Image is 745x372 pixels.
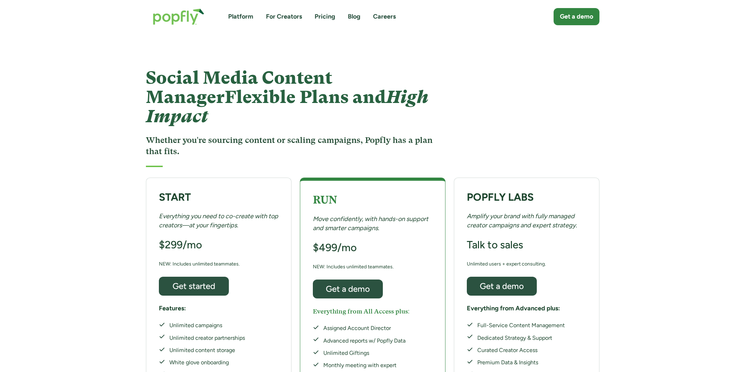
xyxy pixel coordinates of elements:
[169,333,245,342] div: Unlimited creator partnerships
[228,12,253,21] a: Platform
[467,212,577,229] em: Amplify your brand with fully managed creator campaigns and expert strategy.
[467,277,537,296] a: Get a demo
[266,12,302,21] a: For Creators
[477,359,569,366] div: Premium Data & Insights
[477,346,569,354] div: Curated Creator Access
[159,238,202,252] h3: $299/mo
[159,304,186,313] h5: Features:
[146,135,436,157] h3: Whether you're sourcing content or scaling campaigns, Popfly has a plan that fits.
[313,307,410,316] h5: Everything from All Access plus:
[313,194,337,206] strong: RUN
[169,359,245,366] div: White glove onboarding
[554,8,599,25] a: Get a demo
[319,284,377,293] div: Get a demo
[323,361,406,369] div: Monthly meeting with expert
[467,260,546,268] div: Unlimited users + expert consulting.
[159,277,229,296] a: Get started
[473,282,530,290] div: Get a demo
[477,333,569,342] div: Dedicated Strategy & Support
[477,322,569,329] div: Full-Service Content Management
[467,191,534,204] strong: POPFLY LABS
[348,12,360,21] a: Blog
[313,280,383,298] a: Get a demo
[373,12,396,21] a: Careers
[560,12,593,21] div: Get a demo
[146,1,211,32] a: home
[169,322,245,329] div: Unlimited campaigns
[159,260,240,268] div: NEW: Includes unlimited teammates.
[169,346,245,354] div: Unlimited content storage
[313,262,394,271] div: NEW: Includes unlimited teammates.
[146,68,436,126] h1: Social Media Content Manager
[159,191,191,204] strong: START
[146,87,428,126] span: Flexible Plans and
[313,241,357,254] h3: $499/mo
[323,336,406,345] div: Advanced reports w/ Popfly Data
[165,282,223,290] div: Get started
[159,212,278,229] em: Everything you need to co-create with top creators—at your fingertips.
[146,87,428,126] em: High Impact
[467,238,523,252] h3: Talk to sales
[315,12,335,21] a: Pricing
[467,304,560,313] h5: Everything from Advanced plus:
[323,324,406,332] div: Assigned Account Director
[313,215,428,232] em: Move confidently, with hands-on support and smarter campaigns.
[323,349,406,357] div: Unlimited Giftings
